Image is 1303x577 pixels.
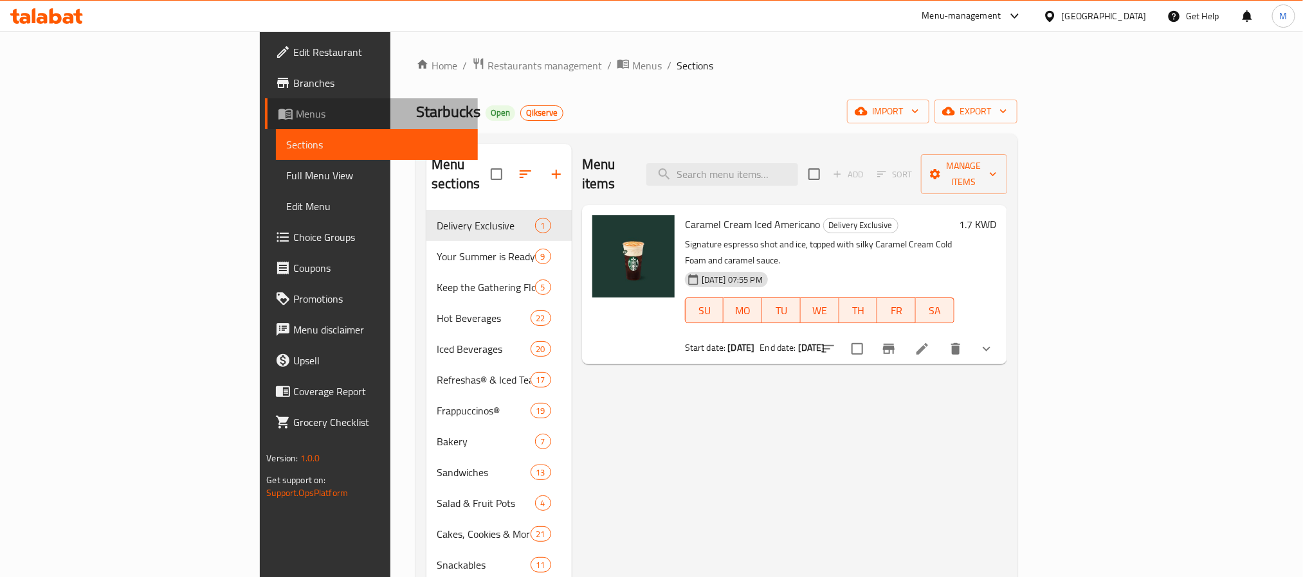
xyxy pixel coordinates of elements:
[426,272,572,303] div: Keep the Gathering Flowing5
[437,465,530,480] span: Sandwiches
[265,37,477,67] a: Edit Restaurant
[685,297,724,323] button: SU
[416,57,1017,74] nav: breadcrumb
[617,57,662,74] a: Menus
[486,107,515,118] span: Open
[293,414,467,430] span: Grocery Checklist
[536,251,551,263] span: 9
[265,314,477,345] a: Menu disclaimer
[266,450,298,466] span: Version:
[437,218,534,233] div: Delivery Exclusive
[426,457,572,488] div: Sandwiches13
[801,161,828,188] span: Select section
[426,519,572,549] div: Cakes, Cookies & More21
[265,222,477,253] a: Choice Groups
[844,301,873,320] span: TH
[915,341,930,357] a: Edit menu item
[296,106,467,121] span: Menus
[839,297,878,323] button: TH
[536,281,551,294] span: 5
[813,333,844,364] button: sort-choices
[293,353,467,368] span: Upsell
[293,384,467,399] span: Coverage Report
[729,301,757,320] span: MO
[685,215,821,234] span: Caramel Cream Iced Americano
[921,301,949,320] span: SA
[286,137,467,152] span: Sections
[960,215,997,233] h6: 1.7 KWD
[437,495,534,511] span: Salad & Fruit Pots
[1280,9,1288,23] span: M
[531,403,551,418] div: items
[922,8,1001,24] div: Menu-management
[276,160,477,191] a: Full Menu View
[535,249,551,264] div: items
[531,557,551,573] div: items
[276,191,477,222] a: Edit Menu
[472,57,602,74] a: Restaurants management
[535,280,551,295] div: items
[437,249,534,264] span: Your Summer is Ready
[437,526,530,542] span: Cakes, Cookies & More
[857,103,919,120] span: import
[437,557,530,573] div: Snackables
[265,98,477,129] a: Menus
[437,310,530,326] span: Hot Beverages
[646,163,798,186] input: search
[931,158,997,190] span: Manage items
[276,129,477,160] a: Sections
[844,335,871,362] span: Select to update
[293,229,467,245] span: Choice Groups
[940,333,971,364] button: delete
[945,103,1007,120] span: export
[882,301,911,320] span: FR
[979,341,994,357] svg: Show Choices
[437,403,530,418] span: Frappuccinos®
[762,297,801,323] button: TU
[531,465,551,480] div: items
[697,274,768,286] span: [DATE] 07:55 PM
[437,341,530,357] span: Iced Beverages
[426,426,572,457] div: Bakery7
[437,434,534,449] span: Bakery
[531,466,551,479] span: 13
[536,436,551,448] span: 7
[685,236,954,269] p: Signature espresso shot and ice, topped with silky Caramel Cream Cold Foam and caramel sauce.
[873,333,904,364] button: Branch-specific-item
[265,67,477,98] a: Branches
[806,301,834,320] span: WE
[691,301,719,320] span: SU
[486,105,515,121] div: Open
[531,343,551,355] span: 20
[437,280,534,295] span: Keep the Gathering Flowing
[971,333,1002,364] button: show more
[426,333,572,364] div: Iced Beverages20
[426,241,572,272] div: Your Summer is Ready9
[531,310,551,326] div: items
[535,218,551,233] div: items
[286,168,467,183] span: Full Menu View
[847,100,929,123] button: import
[266,472,325,488] span: Get support on:
[667,58,671,73] li: /
[724,297,762,323] button: MO
[531,312,551,324] span: 22
[760,339,796,356] span: End date:
[437,372,530,387] span: Refreshas® & Iced Teas
[426,488,572,519] div: Salad & Fruit Pots4
[869,164,921,184] span: Select section first
[921,154,1007,194] button: Manage items
[293,44,467,60] span: Edit Restaurant
[265,376,477,407] a: Coverage Report
[916,297,954,323] button: SA
[823,218,898,233] div: Delivery Exclusive
[1062,9,1147,23] div: [GEOGRAPHIC_DATA]
[286,199,467,214] span: Edit Menu
[265,283,477,314] a: Promotions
